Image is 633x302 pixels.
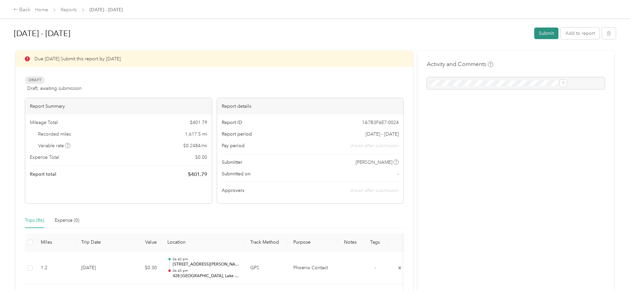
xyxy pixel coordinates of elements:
[222,142,245,149] span: Pay period
[25,98,212,114] div: Report Summary
[35,252,76,285] td: 1.2
[162,233,245,252] th: Location
[25,217,44,224] div: Trips (86)
[222,159,242,166] span: Submitter
[363,233,387,252] th: Tags
[222,131,252,138] span: Report period
[185,131,207,138] span: 1,617.5 mi
[14,26,530,41] h1: Sep 1 - 30, 2025
[173,290,240,294] p: 05:57 pm
[338,233,363,252] th: Notes
[245,233,288,252] th: Track Method
[173,269,240,273] p: 06:45 pm
[374,265,376,271] span: -
[38,142,71,149] span: Variable rate
[122,233,162,252] th: Value
[222,170,251,177] span: Submitted on
[561,28,600,39] button: Add to report
[350,188,399,193] span: shown after submission
[222,187,244,194] span: Approvers
[366,131,399,138] span: [DATE] - [DATE]
[38,131,71,138] span: Recorded miles
[288,252,338,285] td: Phoenix Contact
[222,119,242,126] span: Report ID
[55,217,79,224] div: Expense (0)
[190,119,207,126] span: $ 401.79
[288,233,338,252] th: Purpose
[30,119,58,126] span: Mileage Total
[427,60,493,68] h4: Activity and Comments
[30,154,59,161] span: Expense Total
[27,85,82,92] span: Draft, awaiting submission
[173,257,240,262] p: 06:42 pm
[217,98,404,114] div: Report details
[397,170,399,177] span: -
[25,76,45,84] span: Draft
[596,265,633,302] iframe: Everlance-gr Chat Button Frame
[76,252,122,285] td: [DATE]
[173,273,240,279] p: 428 [GEOGRAPHIC_DATA], Lake in the [GEOGRAPHIC_DATA], [GEOGRAPHIC_DATA]
[173,262,240,268] p: [STREET_ADDRESS][PERSON_NAME]
[183,142,207,149] span: $ 0.2484 / mi
[188,170,207,178] span: $ 401.79
[122,252,162,285] td: $0.30
[245,252,288,285] td: GPS
[534,28,558,39] button: Submit
[13,6,30,14] div: Back
[35,7,48,13] a: Home
[35,233,76,252] th: Miles
[350,142,399,149] span: shown after submission
[61,7,77,13] a: Reports
[76,233,122,252] th: Trip Date
[362,119,399,126] span: 1A7B3F6E7-0024
[16,51,413,67] div: Due [DATE]. Submit this report by [DATE]
[89,6,123,13] span: [DATE] - [DATE]
[195,154,207,161] span: $ 0.00
[30,171,56,178] span: Report total
[356,159,392,166] span: [PERSON_NAME]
